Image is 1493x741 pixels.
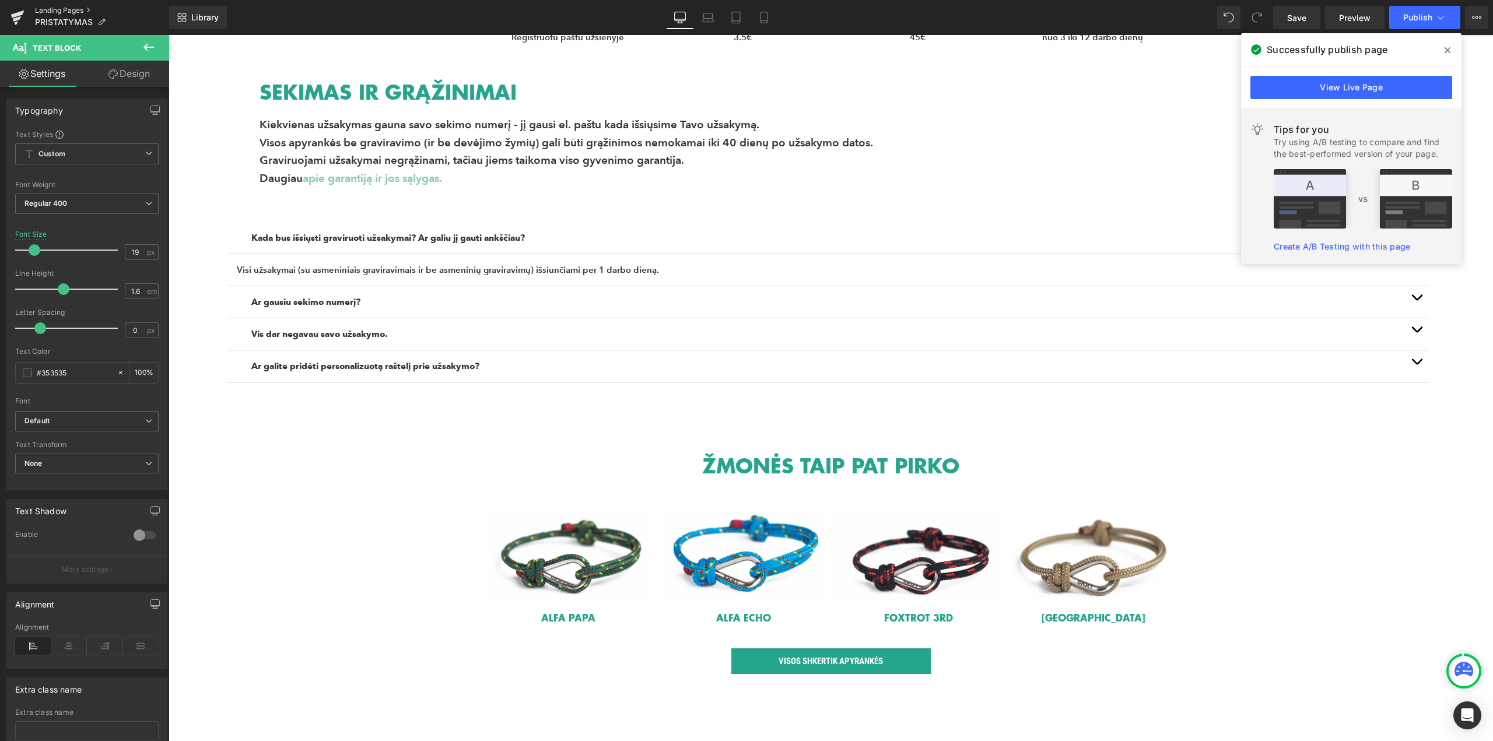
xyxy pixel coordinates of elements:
[91,101,705,114] span: Visos apyrankės be graviravimo (ir be devėjimo žymių) gali būti grąžinimos nemokamai iki 40 dienų...
[68,228,1251,242] p: Visi užsakymai (su asmeniniais graviravimais ir be asmeninių graviravimų) išsiunčiami per 1 darbo...
[147,248,157,256] span: px
[1389,6,1460,29] button: Publish
[15,269,159,278] div: Line Height
[15,678,82,694] div: Extra class name
[130,363,158,383] div: %
[91,118,516,132] span: Graviruojami užsakymai negrąžinami, tačiau jiems taikoma viso gyvenimo garantija.
[1250,122,1264,136] img: light.svg
[722,6,750,29] a: Tablet
[38,149,65,159] b: Custom
[169,6,227,29] a: New Library
[24,416,50,426] i: Default
[1267,43,1387,57] span: Successfully publish page
[1339,12,1371,24] span: Preview
[83,326,311,336] b: Ar galite pridėti personalizuotą raštelį prie užsakymo?
[548,575,602,589] b: ALFA ECHO
[35,6,169,15] a: Landing Pages
[1245,6,1268,29] button: Redo
[83,294,219,304] b: Vis dar negavau savo užsakymo.
[15,593,55,609] div: Alignment
[716,575,784,589] b: FOXTROT 3RD
[15,129,159,139] div: Text Styles
[1217,6,1240,29] button: Undo
[33,43,81,52] span: Text Block
[15,181,159,189] div: Font Weight
[373,575,427,589] b: ALFA PAPA
[1465,6,1488,29] button: More
[1403,13,1432,22] span: Publish
[15,500,66,516] div: Text Shadow
[563,613,762,639] a: VISOS SHKERTIK APYRANKĖS
[147,326,157,334] span: px
[91,42,348,71] b: SEKIMAS IR GRĄŽINIMAI
[534,416,791,445] b: ŽMONĖS TAIP PAT PIRKO
[24,459,43,468] b: None
[15,708,159,717] div: Extra class name
[1325,6,1385,29] a: Preview
[15,347,159,356] div: Text Color
[15,230,47,238] div: Font Size
[87,61,171,87] a: Design
[24,199,68,208] b: Regular 400
[15,623,159,631] div: Alignment
[62,564,108,575] p: More settings
[1453,701,1481,729] div: Open Intercom Messenger
[1274,122,1452,136] div: Tips for you
[1250,76,1452,99] a: View Live Page
[15,397,159,405] div: Font
[147,287,157,295] span: em
[15,308,159,317] div: Letter Spacing
[191,12,219,23] span: Library
[83,198,356,208] b: Kada bus išsiųsti graviruoti užsakymai? Ar galiu jį gauti ankščiau?
[750,6,778,29] a: Mobile
[873,575,977,589] b: [GEOGRAPHIC_DATA]
[694,6,722,29] a: Laptop
[15,99,63,115] div: Typography
[1287,12,1306,24] span: Save
[91,136,134,150] span: Daugiau
[1274,136,1452,160] div: Try using A/B testing to compare and find the best-performed version of your page.
[7,556,167,583] button: More settings
[83,262,192,272] b: Ar gausiu sekimo numerį?
[134,136,274,150] a: apie garantiją ir jos sąlygas.
[1274,241,1410,251] a: Create A/B Testing with this page
[15,441,159,449] div: Text Transform
[666,6,694,29] a: Desktop
[1274,169,1452,229] img: tip.png
[15,530,122,542] div: Enable
[91,83,591,96] span: Kiekvienas užsakymas gauna savo sekimo numerį - jį gausi el. paštu kada išsiųsime Tavo užsakymą.
[35,17,93,27] span: PRISTATYMAS
[37,366,111,379] input: Color
[610,621,714,631] span: VISOS SHKERTIK APYRANKĖS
